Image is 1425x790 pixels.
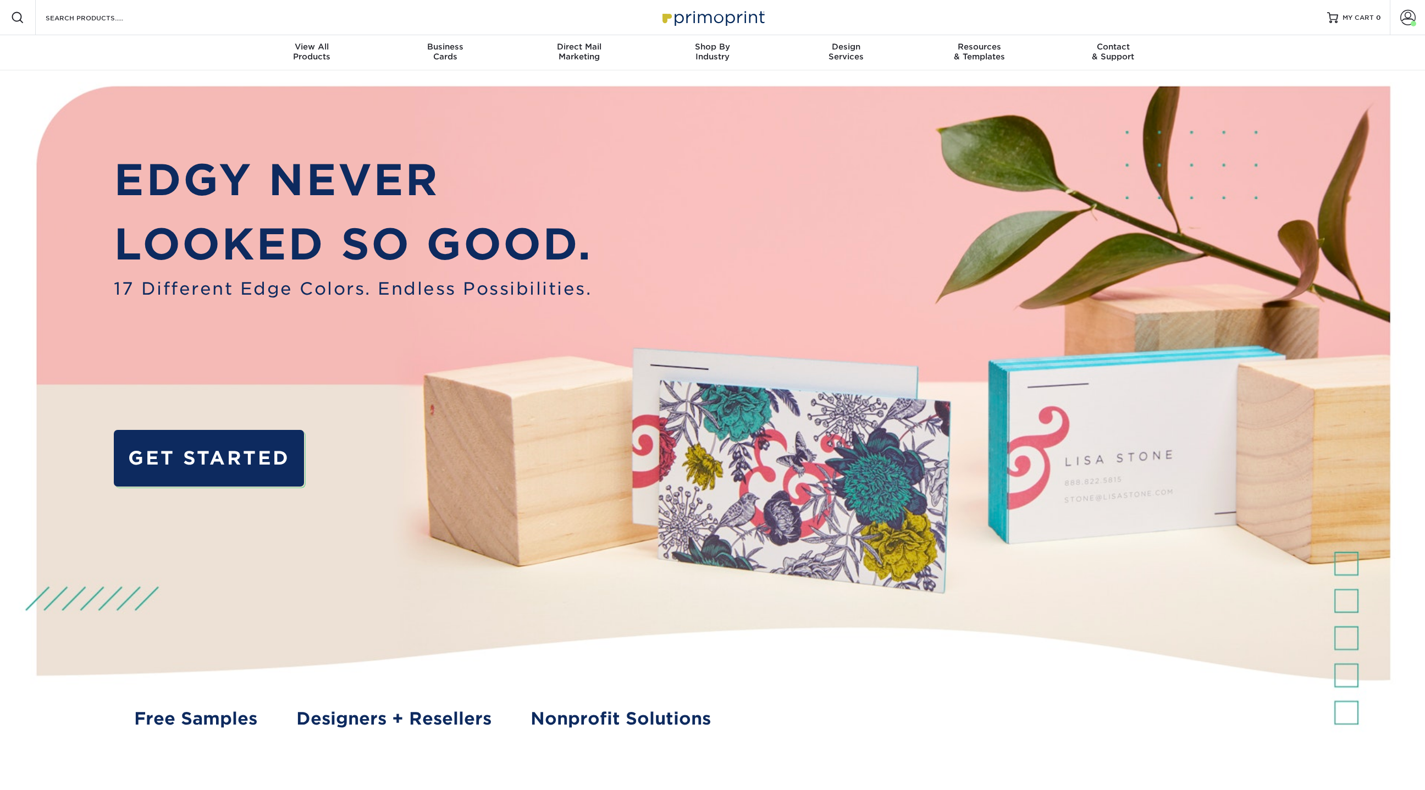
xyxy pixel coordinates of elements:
[45,11,152,24] input: SEARCH PRODUCTS.....
[114,276,592,302] span: 17 Different Edge Colors. Endless Possibilities.
[245,42,379,62] div: Products
[779,42,913,52] span: Design
[913,42,1046,62] div: & Templates
[379,42,512,52] span: Business
[646,42,780,52] span: Shop By
[1046,42,1180,52] span: Contact
[245,42,379,52] span: View All
[296,706,491,732] a: Designers + Resellers
[1046,35,1180,70] a: Contact& Support
[1376,14,1381,21] span: 0
[512,42,646,52] span: Direct Mail
[245,35,379,70] a: View AllProducts
[658,5,767,29] img: Primoprint
[531,706,711,732] a: Nonprofit Solutions
[646,42,780,62] div: Industry
[512,42,646,62] div: Marketing
[114,212,592,277] p: LOOKED SO GOOD.
[114,430,304,486] a: GET STARTED
[779,42,913,62] div: Services
[913,35,1046,70] a: Resources& Templates
[913,42,1046,52] span: Resources
[379,42,512,62] div: Cards
[134,706,257,732] a: Free Samples
[379,35,512,70] a: BusinessCards
[779,35,913,70] a: DesignServices
[114,148,592,212] p: EDGY NEVER
[1343,13,1374,23] span: MY CART
[512,35,646,70] a: Direct MailMarketing
[1046,42,1180,62] div: & Support
[646,35,780,70] a: Shop ByIndustry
